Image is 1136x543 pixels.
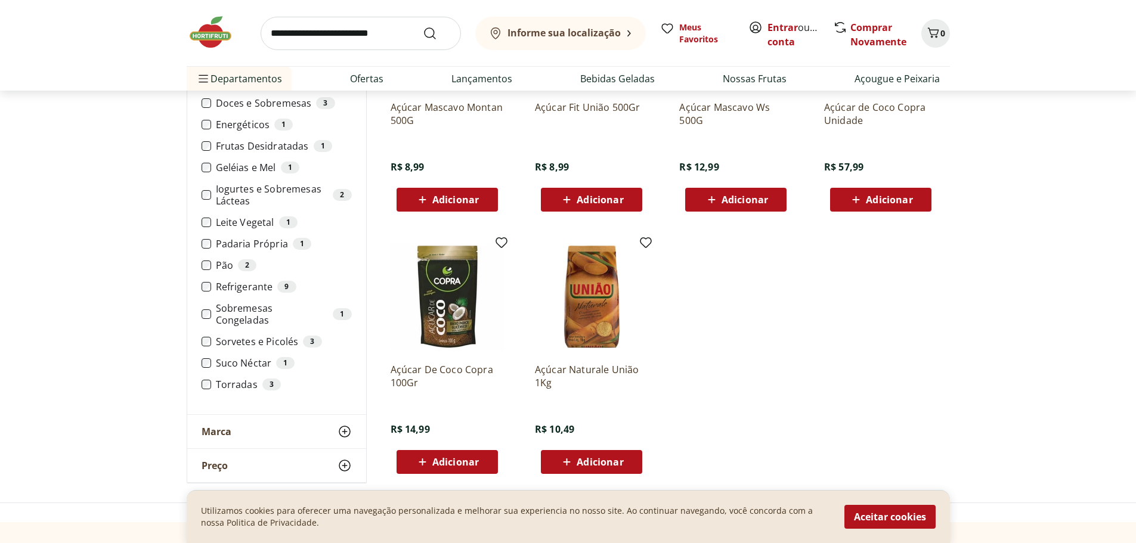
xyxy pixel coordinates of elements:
div: 1 [333,308,351,320]
span: 0 [940,27,945,39]
div: 3 [262,378,281,390]
img: Açúcar Naturale União 1Kg [535,240,648,353]
a: Meus Favoritos [660,21,734,45]
button: Informe sua localização [475,17,646,50]
a: Açúcar De Coco Copra 100Gr [391,363,504,389]
button: Adicionar [397,450,498,474]
span: Adicionar [432,195,479,204]
span: R$ 57,99 [824,160,863,173]
span: R$ 8,99 [535,160,569,173]
button: Menu [196,64,211,93]
button: Adicionar [830,188,931,212]
a: Lançamentos [451,72,512,86]
img: Hortifruti [187,14,246,50]
label: Geléias e Mel [216,162,352,173]
label: Suco Néctar [216,357,352,369]
label: Frutas Desidratadas [216,140,352,152]
div: 1 [281,162,299,173]
a: Açougue e Peixaria [855,72,940,86]
button: Carrinho [921,19,950,48]
span: ou [767,20,821,49]
a: Bebidas Geladas [580,72,655,86]
a: Açúcar Fit União 500Gr [535,101,648,127]
div: 1 [276,357,295,369]
a: Açúcar de Coco Copra Unidade [824,101,937,127]
a: Criar conta [767,21,833,48]
span: Adicionar [866,195,912,204]
a: Comprar Novamente [850,21,906,48]
a: Ofertas [350,72,383,86]
div: 2 [238,259,256,271]
div: 1 [293,238,311,250]
a: Açúcar Naturale União 1Kg [535,363,648,389]
span: Adicionar [577,457,623,467]
span: R$ 14,99 [391,423,430,436]
span: Departamentos [196,64,282,93]
div: 1 [274,119,293,131]
a: Entrar [767,21,798,34]
button: Adicionar [685,188,787,212]
b: Informe sua localização [507,26,621,39]
button: Preço [187,449,366,482]
span: R$ 8,99 [391,160,425,173]
div: 3 [316,97,335,109]
label: Torradas [216,378,352,390]
img: Açúcar De Coco Copra 100Gr [391,240,504,353]
button: Marca [187,415,366,448]
span: Adicionar [722,195,768,204]
label: Iogurtes e Sobremesas Lácteas [216,183,352,207]
p: Utilizamos cookies para oferecer uma navegação personalizada e melhorar sua experiencia no nosso ... [201,505,830,529]
button: Aceitar cookies [844,505,936,529]
label: Sorvetes e Picolés [216,336,352,347]
button: Adicionar [541,188,642,212]
span: R$ 12,99 [679,160,719,173]
div: 9 [277,281,296,293]
div: 3 [303,336,321,347]
span: Meus Favoritos [679,21,734,45]
label: Sobremesas Congeladas [216,302,352,326]
button: Submit Search [423,26,451,41]
div: 1 [314,140,332,152]
input: search [261,17,461,50]
label: Pão [216,259,352,271]
div: 1 [279,216,298,228]
a: Açúcar Mascavo Ws 500G [679,101,793,127]
span: Preço [202,460,228,471]
label: Refrigerante [216,281,352,293]
label: Padaria Própria [216,238,352,250]
span: Marca [202,426,231,437]
button: Adicionar [397,188,498,212]
span: Adicionar [577,195,623,204]
label: Energéticos [216,119,352,131]
div: 2 [333,189,351,201]
button: Adicionar [541,450,642,474]
a: Açúcar Mascavo Montan 500G [391,101,504,127]
span: R$ 10,49 [535,423,574,436]
a: Nossas Frutas [723,72,787,86]
label: Leite Vegetal [216,216,352,228]
label: Doces e Sobremesas [216,97,352,109]
span: Adicionar [432,457,479,467]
